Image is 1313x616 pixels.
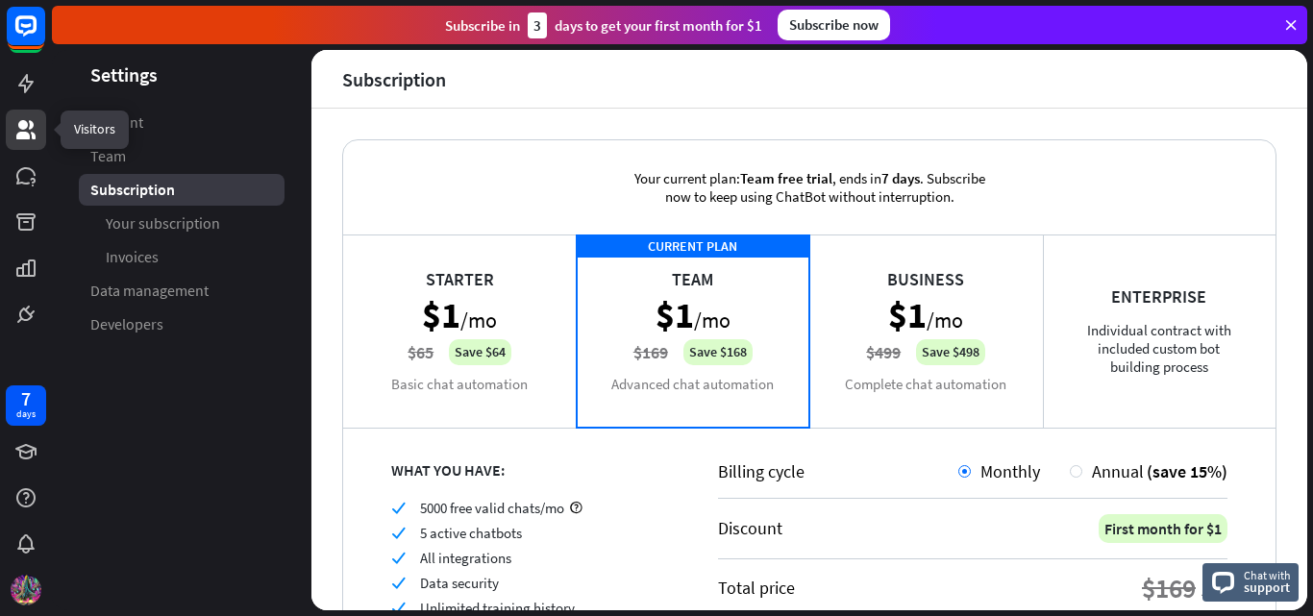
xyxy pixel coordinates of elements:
div: $1 [1201,571,1227,605]
span: Team [90,146,126,166]
div: Billing cycle [718,460,958,482]
a: Account [79,107,285,138]
div: Subscribe in days to get your first month for $1 [445,12,762,38]
i: check [391,501,406,515]
span: 5 active chatbots [420,524,522,542]
span: All integrations [420,549,511,567]
div: Subscribe now [778,10,890,40]
a: 7 days [6,385,46,426]
i: check [391,526,406,540]
div: $169 [1142,571,1196,605]
i: check [391,551,406,565]
div: Subscription [342,68,446,90]
span: Annual [1092,460,1144,482]
span: Data management [90,281,209,301]
div: 3 [528,12,547,38]
span: Your subscription [106,213,220,234]
i: check [391,576,406,590]
i: check [391,601,406,615]
a: Developers [79,308,285,340]
span: Account [90,112,143,133]
span: Team free trial [740,169,832,187]
div: WHAT YOU HAVE: [391,460,670,480]
span: Monthly [980,460,1040,482]
div: Total price [718,577,795,599]
span: 7 days [881,169,920,187]
span: (save 15%) [1147,460,1227,482]
div: days [16,407,36,421]
div: Your current plan: , ends in . Subscribe now to keep using ChatBot without interruption. [603,140,1016,234]
span: 5000 free valid chats/mo [420,499,564,517]
header: Settings [52,62,311,87]
span: Data security [420,574,499,592]
span: Chat with [1244,566,1291,584]
a: Data management [79,275,285,307]
span: Developers [90,314,163,334]
button: Open LiveChat chat widget [15,8,73,65]
div: Discount [718,517,782,539]
span: Subscription [90,180,175,200]
a: Team [79,140,285,172]
span: Invoices [106,247,159,267]
span: support [1244,579,1291,596]
a: Invoices [79,241,285,273]
div: 7 [21,390,31,407]
div: First month for $1 [1099,514,1227,543]
a: Your subscription [79,208,285,239]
